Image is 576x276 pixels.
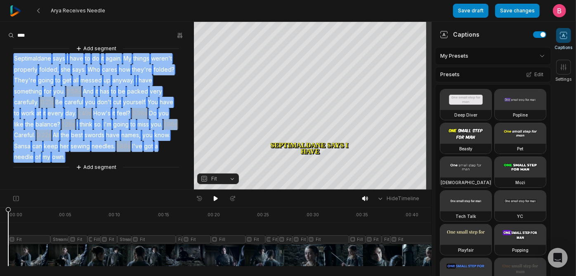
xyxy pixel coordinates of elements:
[517,145,524,152] h3: Pet
[91,53,100,64] span: do
[132,53,150,64] span: things
[34,152,42,163] span: of
[35,108,42,119] span: at
[512,247,529,253] h3: Popping
[103,75,111,86] span: up
[31,141,43,152] span: can
[69,53,84,64] span: have
[211,175,217,182] span: Fit
[59,141,70,152] span: her
[135,75,138,86] span: I
[153,130,171,141] span: know.
[120,130,142,141] span: names,
[149,86,163,97] span: very
[143,141,154,152] span: got
[374,192,422,205] button: HideTimeline
[64,108,77,119] span: day.
[94,86,99,97] span: it
[515,179,525,186] h3: Mozi
[517,213,524,220] h3: YC
[36,130,52,141] span: 9.22s
[51,152,66,163] span: own.
[138,75,153,86] span: have
[13,108,20,119] span: to
[84,97,96,108] span: you
[42,108,47,119] span: it
[100,53,105,64] span: it
[435,47,551,65] div: My Presets
[148,108,158,119] span: Do
[454,112,477,118] h3: Deep Diver
[158,108,170,119] span: you
[72,75,80,86] span: all
[99,86,110,97] span: has
[84,130,105,141] span: swords
[435,67,551,82] div: Presets
[54,97,64,108] span: Be
[112,119,130,130] span: going
[154,141,159,152] span: a
[556,60,572,82] button: Settings
[39,97,54,108] span: 11.21s
[35,119,61,130] span: balance?
[147,97,159,108] span: You
[137,119,150,130] span: miss
[112,97,122,108] span: cut
[10,5,21,16] img: reap
[117,86,126,97] span: be
[131,108,148,119] span: 0.98s
[96,97,112,108] span: don't
[131,64,153,75] span: they're
[122,97,147,108] span: yourself.
[84,53,91,64] span: to
[13,130,36,141] span: Careful.
[66,53,69,64] span: I
[116,108,131,119] span: feel?
[60,130,70,141] span: the
[111,75,135,86] span: anyway.
[548,248,568,268] div: Open Intercom Messenger
[101,64,118,75] span: cares
[118,64,131,75] span: how
[24,119,35,130] span: the
[74,163,118,172] button: Add segment
[38,64,60,75] span: folded,
[64,97,84,108] span: careful
[52,86,66,97] span: you.
[71,64,87,75] span: says.
[513,112,528,118] h3: Popline
[52,53,66,64] span: says
[61,119,76,130] span: 1.28s
[105,53,123,64] span: again.
[159,97,174,108] span: have
[37,75,54,86] span: going
[105,130,120,141] span: have
[43,141,59,152] span: keep
[555,28,573,51] button: Captions
[456,213,476,220] h3: Tech Talk
[556,76,572,82] span: Settings
[150,119,163,130] span: you.
[131,141,143,152] span: I've
[43,86,52,97] span: for
[91,141,116,152] span: needles.
[13,86,43,97] span: something
[77,108,92,119] span: 1.49s
[66,86,82,97] span: 0.58s
[163,119,178,130] span: 1.96s
[116,141,131,152] span: 1.88s
[54,75,61,86] span: to
[51,7,105,14] span: Arya Receives Needle
[459,145,472,152] h3: Beasty
[79,119,93,130] span: think
[453,4,489,18] button: Save draft
[142,130,153,141] span: you
[495,4,540,18] button: Save changes
[110,86,117,97] span: to
[13,152,34,163] span: needle
[103,119,112,130] span: I'm
[13,97,39,108] span: carefully.
[123,53,132,64] span: My
[150,53,173,64] span: weren't
[555,44,573,51] span: Captions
